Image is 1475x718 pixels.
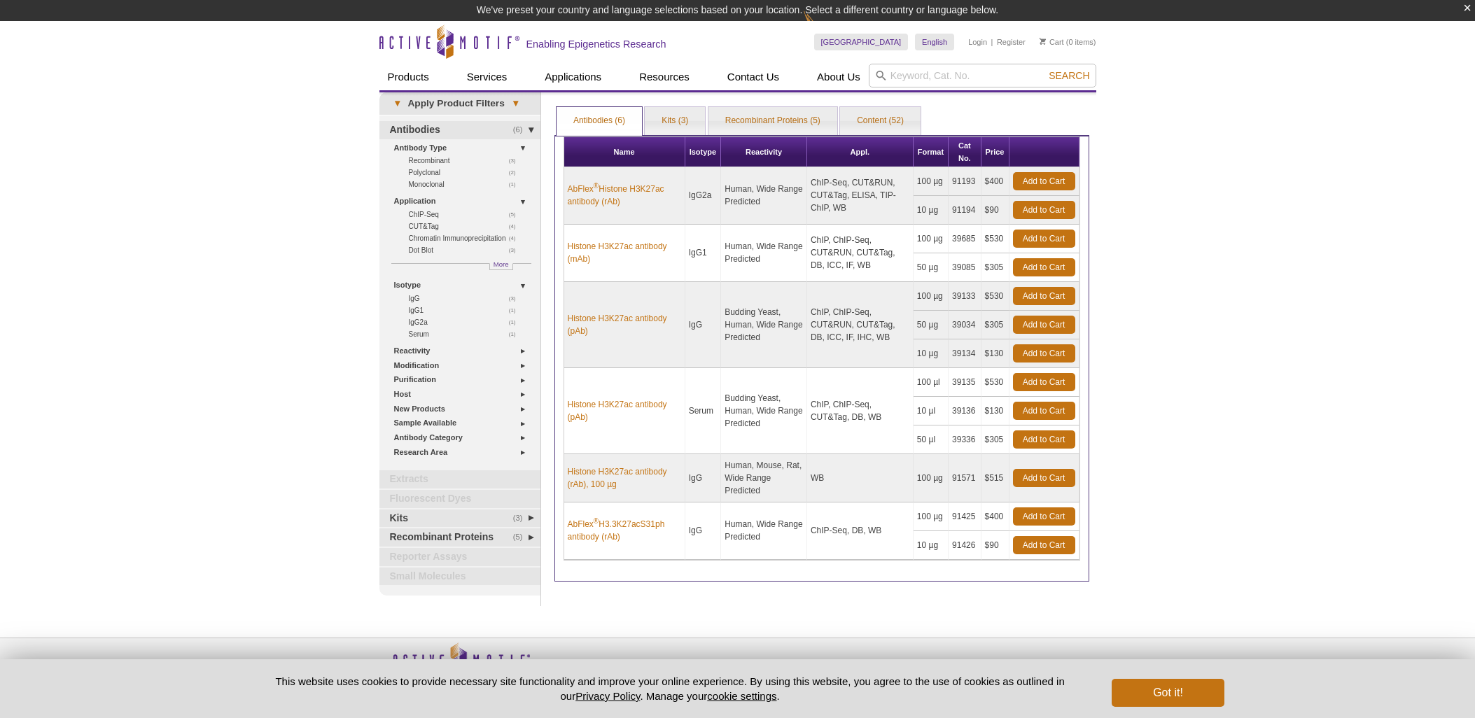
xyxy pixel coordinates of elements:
[949,311,981,339] td: 39034
[509,316,524,328] span: (1)
[949,253,981,282] td: 39085
[914,253,949,282] td: 50 µg
[840,107,921,135] a: Content (52)
[379,548,540,566] a: Reporter Assays
[1013,536,1075,554] a: Add to Cart
[505,97,526,110] span: ▾
[557,107,642,135] a: Antibodies (6)
[1013,469,1075,487] a: Add to Cart
[409,244,524,256] a: (3)Dot Blot
[409,209,524,220] a: (5)ChIP-Seq
[1044,69,1093,82] button: Search
[409,232,524,244] a: (4)Chromatin Immunoprecipitation
[914,368,949,397] td: 100 µl
[1013,402,1075,420] a: Add to Cart
[251,674,1089,703] p: This website uses cookies to provide necessary site functionality and improve your online experie...
[685,137,722,167] th: Isotype
[949,531,981,560] td: 91426
[1013,430,1075,449] a: Add to Cart
[914,196,949,225] td: 10 µg
[914,397,949,425] td: 10 µl
[509,293,524,304] span: (3)
[1013,258,1075,276] a: Add to Cart
[564,137,685,167] th: Name
[914,454,949,502] td: 100 µg
[1013,287,1075,305] a: Add to Cart
[509,232,524,244] span: (4)
[509,209,524,220] span: (5)
[914,167,949,196] td: 100 µg
[721,167,807,225] td: Human, Wide Range Predicted
[981,397,1009,425] td: $130
[379,64,438,90] a: Products
[394,430,532,445] a: Antibody Category
[949,454,981,502] td: 91571
[807,454,914,502] td: WB
[949,137,981,167] th: Cat No.
[631,64,698,90] a: Resources
[914,311,949,339] td: 50 µg
[991,34,993,50] li: |
[707,690,776,702] button: cookie settings
[568,312,681,337] a: Histone H3K27ac antibody (pAb)
[494,258,509,270] span: More
[409,316,524,328] a: (1)IgG2a
[685,225,722,282] td: IgG1
[1049,70,1089,81] span: Search
[1013,344,1075,362] a: Add to Cart
[915,34,954,50] a: English
[807,282,914,368] td: ChIP, ChIP-Seq, CUT&RUN, CUT&Tag, DB, ICC, IF, IHC, WB
[568,465,681,491] a: Histone H3K27ac antibody (rAb), 100 µg
[914,137,949,167] th: Format
[509,178,524,190] span: (1)
[394,141,532,155] a: Antibody Type
[814,34,909,50] a: [GEOGRAPHIC_DATA]
[394,416,532,430] a: Sample Available
[409,155,524,167] a: (3)Recombinant
[981,282,1009,311] td: $530
[568,518,681,543] a: AbFlex®H3.3K27acS31ph antibody (rAb)
[708,107,837,135] a: Recombinant Proteins (5)
[981,454,1009,502] td: $515
[1040,34,1096,50] li: (0 items)
[981,425,1009,454] td: $305
[379,490,540,508] a: Fluorescent Dyes
[409,293,524,304] a: (3)IgG
[379,470,540,488] a: Extracts
[568,240,681,265] a: Histone H3K27ac antibody (mAb)
[394,194,532,209] a: Application
[914,339,949,368] td: 10 µg
[386,97,408,110] span: ▾
[509,304,524,316] span: (1)
[379,92,540,115] a: ▾Apply Product Filters▾
[685,502,722,560] td: IgG
[949,397,981,425] td: 39136
[394,344,532,358] a: Reactivity
[807,167,914,225] td: ChIP-Seq, CUT&RUN, CUT&Tag, ELISA, TIP-ChIP, WB
[914,282,949,311] td: 100 µg
[379,121,540,139] a: (6)Antibodies
[997,37,1026,47] a: Register
[394,445,532,460] a: Research Area
[981,502,1009,531] td: $400
[949,196,981,225] td: 91194
[1013,201,1075,219] a: Add to Cart
[721,225,807,282] td: Human, Wide Range Predicted
[409,328,524,340] a: (1)Serum
[685,368,722,454] td: Serum
[949,502,981,531] td: 91425
[685,167,722,225] td: IgG2a
[409,304,524,316] a: (1)IgG1
[809,64,869,90] a: About Us
[914,225,949,253] td: 100 µg
[394,278,532,293] a: Isotype
[379,638,540,695] img: Active Motif,
[685,454,722,502] td: IgG
[394,387,532,402] a: Host
[968,37,987,47] a: Login
[981,311,1009,339] td: $305
[526,38,666,50] h2: Enabling Epigenetics Research
[949,167,981,196] td: 91193
[1013,230,1075,248] a: Add to Cart
[807,368,914,454] td: ChIP, ChIP-Seq, CUT&Tag, DB, WB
